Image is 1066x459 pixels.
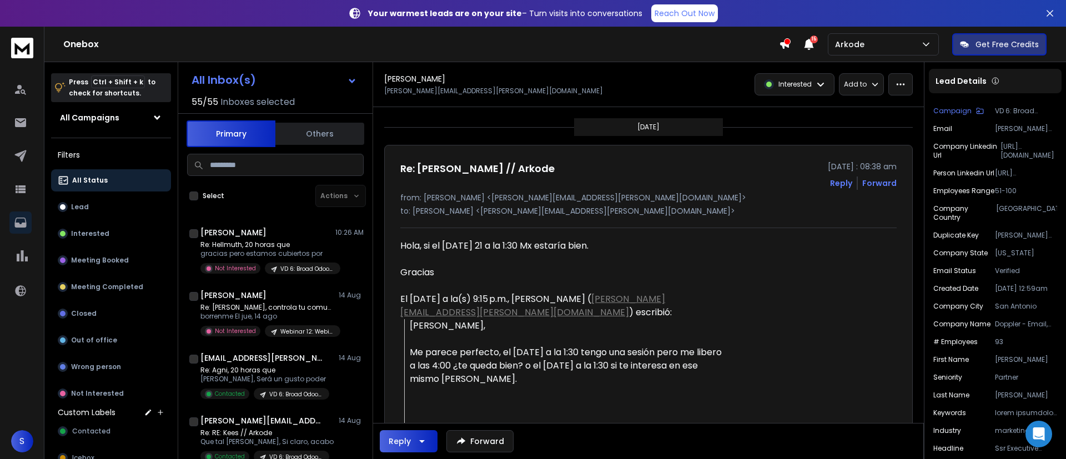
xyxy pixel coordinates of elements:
p: Company Country [933,204,996,222]
div: El [DATE] a la(s) 9:15 p.m., [PERSON_NAME] ( ) escribió: [400,292,725,319]
h1: [PERSON_NAME] [200,290,266,301]
p: Duplicate Key [933,231,979,240]
p: Meeting Completed [71,283,143,291]
p: Reach Out Now [655,8,715,19]
p: Not Interested [215,327,256,335]
button: All Campaigns [51,107,171,129]
h1: All Campaigns [60,112,119,123]
h3: Filters [51,147,171,163]
p: Company State [933,249,988,258]
p: San Antonio [995,302,1057,311]
span: 55 / 55 [192,95,218,109]
button: All Inbox(s) [183,69,366,91]
p: [GEOGRAPHIC_DATA] [996,204,1057,222]
p: [PERSON_NAME] [995,391,1057,400]
p: Seniority [933,373,962,382]
p: Person Linkedin Url [933,169,994,178]
div: Gracias [400,266,725,279]
button: All Status [51,169,171,191]
p: [PERSON_NAME], Será un gusto poder [200,375,329,384]
p: Company Name [933,320,990,329]
p: 14 Aug [339,291,364,300]
p: from: [PERSON_NAME] <[PERSON_NAME][EMAIL_ADDRESS][PERSON_NAME][DOMAIN_NAME]> [400,192,897,203]
p: to: [PERSON_NAME] <[PERSON_NAME][EMAIL_ADDRESS][PERSON_NAME][DOMAIN_NAME]> [400,205,897,216]
div: Hola, si el [DATE] 21 a la 1:30 Mx estaría bien. [400,239,725,279]
span: S [11,430,33,452]
p: Partner [995,373,1057,382]
button: Reply [380,430,438,452]
p: [DATE] [637,123,660,132]
p: 14 Aug [339,416,364,425]
p: Verified [995,266,1057,275]
button: Interested [51,223,171,245]
p: 93 [995,337,1057,346]
p: [PERSON_NAME] [995,355,1057,364]
h1: [PERSON_NAME] [200,227,266,238]
p: First Name [933,355,969,364]
p: VD 6: Broad Odoo_Campaign - ARKODE [269,390,323,399]
p: Webinar 12: Webinar para Real State -El impacto de un ERP en la operacion de empresas de real est... [280,327,334,336]
h1: [PERSON_NAME] [384,73,445,84]
p: Email Status [933,266,976,275]
div: Reply [389,436,411,447]
p: gracias pero estamos cubiertos por [200,249,334,258]
p: VD 6: Broad Odoo_Campaign - ARKODE [280,265,334,273]
p: 10:26 AM [335,228,364,237]
p: Contacted [215,390,245,398]
p: marketing & advertising [995,426,1057,435]
h3: Inboxes selected [220,95,295,109]
p: # Employees [933,337,978,346]
button: Wrong person [51,356,171,378]
p: Press to check for shortcuts. [69,77,155,99]
p: Re: [PERSON_NAME], controla tu comunicación [200,303,334,312]
p: borrenme El jue, 14 ago [200,312,334,321]
div: [PERSON_NAME], [410,319,725,332]
p: Get Free Credits [976,39,1039,50]
p: Interested [71,229,109,238]
p: 51-100 [995,186,1057,195]
p: [URL][DOMAIN_NAME] [1000,142,1057,160]
h1: [PERSON_NAME][EMAIL_ADDRESS][DOMAIN_NAME] [200,415,323,426]
button: Contacted [51,420,171,442]
p: All Status [72,176,108,185]
p: Ssr Executive Partner [995,444,1057,453]
h1: All Inbox(s) [192,74,256,85]
p: Meeting Booked [71,256,129,265]
p: [US_STATE] [995,249,1057,258]
div: Forward [862,178,897,189]
p: Company City [933,302,983,311]
div: Me parece perfecto, el [DATE] a la 1:30 tengo una sesión pero me libero a las 4:00 ¿te queda bien... [410,346,725,386]
p: [PERSON_NAME][EMAIL_ADDRESS][PERSON_NAME][DOMAIN_NAME] [995,124,1057,133]
p: lorem ipsumdolo & sitametco, adipi elitseddo, eiusm, temporin utlabore, etdolore, magnaaliqua eni... [995,408,1057,417]
p: Doppler - Email, Automation and Data Marketing [995,320,1057,329]
h1: Onebox [63,38,779,51]
label: Select [203,191,224,200]
p: [PERSON_NAME][EMAIL_ADDRESS][PERSON_NAME][DOMAIN_NAME] [384,87,603,95]
p: Arkode [835,39,869,50]
a: Reach Out Now [651,4,718,22]
p: Re: RE: Kees // Arkode [200,428,334,437]
button: Not Interested [51,382,171,405]
span: Contacted [72,427,110,436]
button: Get Free Credits [952,33,1047,56]
button: Closed [51,302,171,325]
p: Que tal [PERSON_NAME], Si claro, acabo [200,437,334,446]
button: Meeting Completed [51,276,171,298]
p: [URL][DOMAIN_NAME] [995,169,1057,178]
p: Out of office [71,336,117,345]
p: [DATE] : 08:38 am [828,161,897,172]
button: Campaign [933,107,984,115]
button: Out of office [51,329,171,351]
button: Meeting Booked [51,249,171,271]
span: Ctrl + Shift + k [91,75,145,88]
p: Re: Agni, 20 horas que [200,366,329,375]
p: 14 Aug [339,354,364,362]
p: Industry [933,426,961,435]
button: Forward [446,430,514,452]
button: Others [275,122,364,146]
p: Headline [933,444,963,453]
p: Lead Details [936,75,987,87]
p: Campaign [933,107,972,115]
p: [PERSON_NAME][EMAIL_ADDRESS][PERSON_NAME][PERSON_NAME] [995,231,1057,240]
